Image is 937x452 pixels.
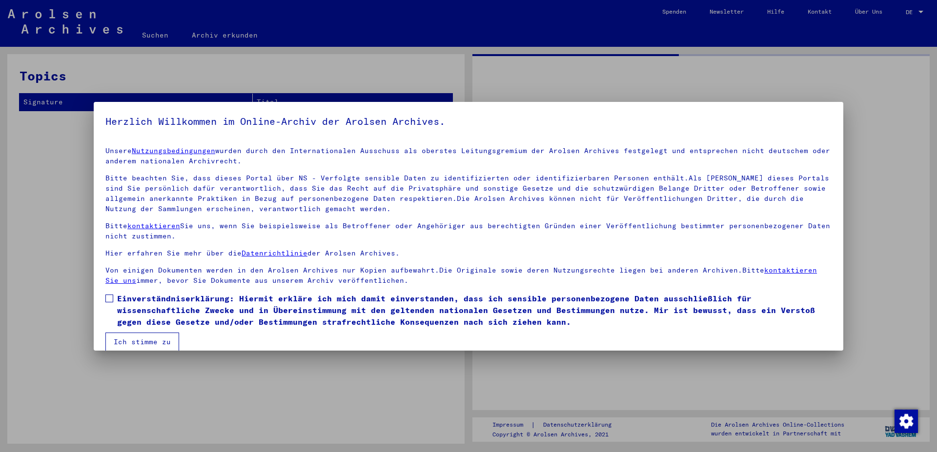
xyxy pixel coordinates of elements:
[105,333,179,351] button: Ich stimme zu
[105,265,832,286] p: Von einigen Dokumenten werden in den Arolsen Archives nur Kopien aufbewahrt.Die Originale sowie d...
[105,266,817,285] a: kontaktieren Sie uns
[117,293,832,328] span: Einverständniserklärung: Hiermit erkläre ich mich damit einverstanden, dass ich sensible personen...
[105,221,832,241] p: Bitte Sie uns, wenn Sie beispielsweise als Betroffener oder Angehöriger aus berechtigten Gründen ...
[895,410,918,433] img: Zustimmung ändern
[105,248,832,258] p: Hier erfahren Sie mehr über die der Arolsen Archives.
[242,249,307,257] a: Datenrichtlinie
[105,146,832,166] p: Unsere wurden durch den Internationalen Ausschuss als oberstes Leitungsgremium der Arolsen Archiv...
[132,146,215,155] a: Nutzungsbedingungen
[105,114,832,129] h5: Herzlich Willkommen im Online-Archiv der Arolsen Archives.
[127,221,180,230] a: kontaktieren
[105,173,832,214] p: Bitte beachten Sie, dass dieses Portal über NS - Verfolgte sensible Daten zu identifizierten oder...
